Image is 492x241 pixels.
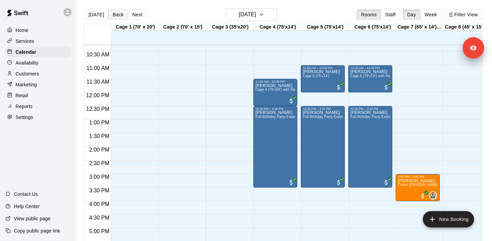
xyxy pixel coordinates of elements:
[357,10,381,20] button: Rooms
[87,133,111,139] span: 1:30 PM
[16,38,34,45] p: Services
[112,24,159,31] div: Cage 1 (70' x 20')
[5,58,71,68] a: Availability
[396,174,440,201] div: 3:00 PM – 4:00 PM: Joseph Ojiem
[255,88,338,91] span: Cage 4 (75'x14') with Hack Attack Pitching machine
[350,74,433,78] span: Cage 6 (75'x14') with Hack Attack pitching machine
[444,10,482,20] button: Filter View
[85,79,111,85] span: 11:30 AM
[348,106,392,188] div: 12:30 PM – 3:30 PM: Joshua lewis
[423,211,474,227] button: add
[84,92,111,98] span: 12:00 PM
[16,81,37,88] p: Marketing
[239,10,256,19] h6: [DATE]
[84,10,109,20] button: [DATE]
[303,115,409,119] span: Full Birthday Party Experience includes coach, setup and cleanup
[348,65,392,92] div: 11:00 AM – 12:00 PM: Catherine Jones
[288,179,295,186] span: All customers have paid
[5,90,71,101] a: Retail
[159,24,206,31] div: Cage 2 (70' x 15')
[288,98,295,104] span: All customers have paid
[398,175,438,178] div: 3:00 PM – 4:00 PM
[255,115,361,119] span: Full Birthday Party Experience includes coach, setup and cleanup
[303,107,343,110] div: 12:30 PM – 3:30 PM
[16,114,33,121] p: Settings
[84,106,111,112] span: 12:30 PM
[350,115,456,119] span: Full Birthday Party Experience includes coach, setup and cleanup
[16,49,36,55] p: Calendar
[254,24,301,31] div: Cage 4 (75'x14')
[128,10,147,20] button: Next
[301,106,345,188] div: 12:30 PM – 3:30 PM: Joshua lewis
[5,80,71,90] a: Marketing
[87,174,111,180] span: 3:00 PM
[335,84,342,91] span: All customers have paid
[444,24,491,31] div: Cage 8 (45' x 15') @ Mashlab Leander
[301,65,345,92] div: 11:00 AM – 12:00 PM: Austin Been
[383,179,390,186] span: All customers have paid
[5,112,71,122] a: Settings
[381,10,400,20] button: Staff
[16,27,28,34] p: Home
[350,107,390,110] div: 12:30 PM – 3:30 PM
[5,36,71,46] a: Services
[14,227,60,234] p: Copy public page link
[87,160,111,166] span: 2:30 PM
[16,70,39,77] p: Customers
[206,24,254,31] div: Cage 3 (35'x20')
[255,80,295,83] div: 11:30 AM – 12:30 PM
[5,101,71,111] a: Reports
[419,193,426,200] span: All customers have paid
[16,92,28,99] p: Retail
[108,10,128,20] button: Back
[396,24,444,31] div: Cage 7 (65' x 14') @ Mashlab Leander
[335,179,342,186] span: All customers have paid
[253,79,297,106] div: 11:30 AM – 12:30 PM: Rajesh Bheeman
[383,84,390,91] span: All customers have paid
[430,192,436,199] img: Derelle Owens
[255,107,295,110] div: 12:30 PM – 3:30 PM
[5,25,71,35] a: Home
[429,191,437,200] div: Derelle Owens
[16,59,39,66] p: Availability
[14,191,38,197] p: Contact Us
[85,52,111,57] span: 10:30 AM
[87,188,111,193] span: 3:30 PM
[14,215,51,222] p: View public page
[420,10,441,20] button: Week
[226,8,277,21] button: [DATE]
[87,228,111,234] span: 5:00 PM
[14,203,40,210] p: Help Center
[16,103,33,110] p: Reports
[350,66,390,70] div: 11:00 AM – 12:00 PM
[303,66,343,70] div: 11:00 AM – 12:00 PM
[87,215,111,221] span: 4:30 PM
[432,191,437,200] span: Derelle Owens
[85,65,111,71] span: 11:00 AM
[5,69,71,79] a: Customers
[5,47,71,57] a: Calendar
[87,201,111,207] span: 4:00 PM
[349,24,396,31] div: Cage 6 (75'x14')
[87,147,111,153] span: 2:00 PM
[403,10,420,20] button: Day
[87,120,111,125] span: 1:00 PM
[301,24,349,31] div: Cage 5 (75'x14')
[253,106,297,188] div: 12:30 PM – 3:30 PM: Joshua lewis
[398,183,459,187] span: Coach [PERSON_NAME] - 60 minutes
[303,74,329,78] span: Cage 5 (75'x14')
